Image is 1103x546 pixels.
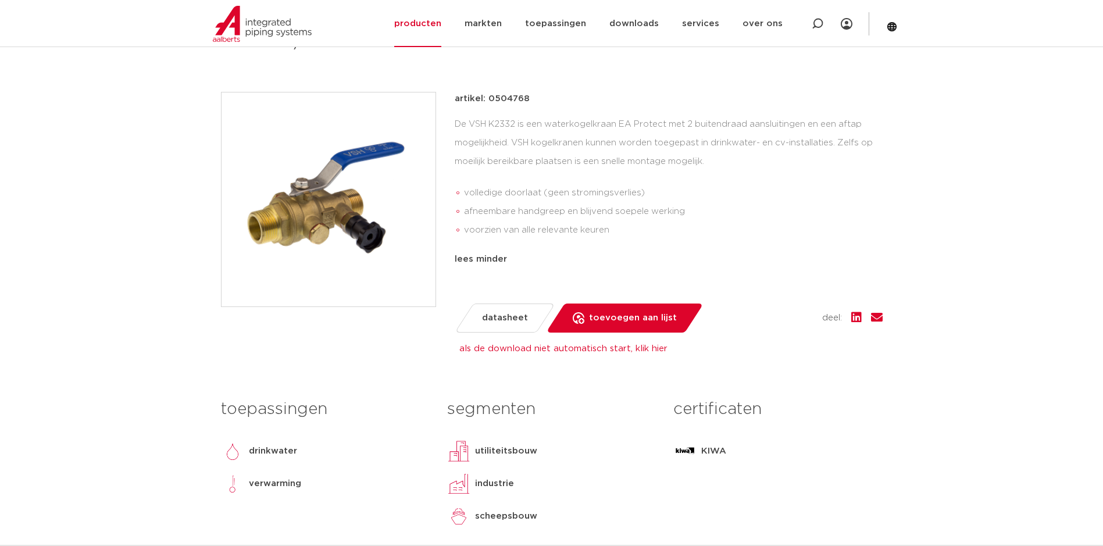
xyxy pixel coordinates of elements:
[464,184,883,202] li: volledige doorlaat (geen stromingsverlies)
[221,440,244,463] img: drinkwater
[447,505,470,528] img: scheepsbouw
[701,444,726,458] p: KIWA
[673,398,882,421] h3: certificaten
[464,221,883,240] li: voorzien van alle relevante keuren
[447,472,470,495] img: industrie
[589,309,677,327] span: toevoegen aan lijst
[482,309,528,327] span: datasheet
[455,115,883,244] div: De VSH K2332 is een waterkogelkraan EA Protect met 2 buitendraad aansluitingen en een aftap mogel...
[455,92,530,106] p: artikel: 0504768
[673,440,697,463] img: KIWA
[475,509,537,523] p: scheepsbouw
[221,472,244,495] img: verwarming
[447,440,470,463] img: utiliteitsbouw
[455,252,883,266] div: lees minder
[221,398,430,421] h3: toepassingen
[222,92,436,306] img: Product Image for VSH EA Protect met aftap vlakdichtend MM G3/4"
[249,444,297,458] p: drinkwater
[459,344,667,353] a: als de download niet automatisch start, klik hier
[475,477,514,491] p: industrie
[475,444,537,458] p: utiliteitsbouw
[464,202,883,221] li: afneembare handgreep en blijvend soepele werking
[447,398,656,421] h3: segmenten
[249,477,301,491] p: verwarming
[454,304,555,333] a: datasheet
[822,311,842,325] span: deel:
